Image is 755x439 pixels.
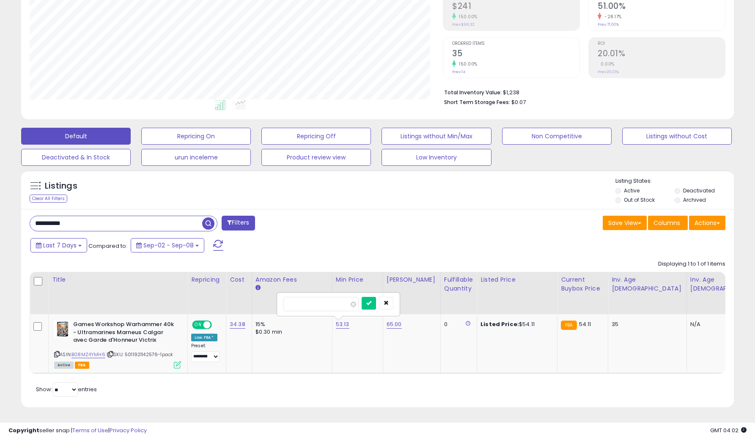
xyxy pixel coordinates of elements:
li: $1,238 [444,87,719,97]
span: Show: entries [36,385,97,393]
span: | SKU: 5011921142576-1pack [107,351,173,358]
small: FBA [561,321,577,330]
button: Deactivated & In Stock [21,149,131,166]
p: Listing States: [615,177,734,185]
label: Active [624,187,640,194]
div: Repricing [191,275,222,284]
button: Save View [603,216,647,230]
span: ROI [598,41,725,46]
div: Clear All Filters [30,195,67,203]
span: Columns [653,219,680,227]
label: Deactivated [683,187,715,194]
button: Low Inventory [382,149,491,166]
div: Inv. Age [DEMOGRAPHIC_DATA] [612,275,683,293]
div: ASIN: [54,321,181,368]
div: 35 [612,321,680,328]
span: $0.07 [511,98,526,106]
div: Amazon Fees [255,275,329,284]
h5: Listings [45,180,77,192]
small: Prev: 14 [452,69,465,74]
button: Filters [222,216,255,230]
span: 2025-09-17 04:02 GMT [710,426,747,434]
div: seller snap | | [8,427,147,435]
small: Prev: 71.00% [598,22,619,27]
small: Prev: 20.01% [598,69,619,74]
span: Ordered Items [452,41,579,46]
span: OFF [211,321,224,329]
div: $0.30 min [255,328,326,336]
span: Last 7 Days [43,241,77,250]
h2: $241 [452,1,579,13]
strong: Copyright [8,426,39,434]
label: Archived [683,196,706,203]
div: Current Buybox Price [561,275,604,293]
a: B08MZ4YMH6 [71,351,105,358]
button: Listings without Min/Max [382,128,491,145]
small: 150.00% [456,61,478,67]
div: 15% [255,321,326,328]
img: 51XGizvZBNL._SL40_.jpg [54,321,71,337]
span: FBA [75,362,89,369]
button: Repricing On [141,128,251,145]
div: Title [52,275,184,284]
b: Total Inventory Value: [444,89,502,96]
div: Displaying 1 to 1 of 1 items [658,260,725,268]
button: Non Competitive [502,128,612,145]
a: Privacy Policy [110,426,147,434]
small: Prev: $96.32 [452,22,475,27]
a: Terms of Use [72,426,108,434]
b: Listed Price: [480,320,519,328]
button: Product review view [261,149,371,166]
h2: 51.00% [598,1,725,13]
div: Fulfillable Quantity [444,275,473,293]
div: Preset: [191,343,220,362]
h2: 35 [452,49,579,60]
div: Cost [230,275,248,284]
span: All listings currently available for purchase on Amazon [54,362,74,369]
button: Actions [689,216,725,230]
button: Sep-02 - Sep-08 [131,238,204,252]
span: Sep-02 - Sep-08 [143,241,194,250]
div: $54.11 [480,321,551,328]
div: Min Price [336,275,379,284]
small: 150.00% [456,14,478,20]
button: urun inceleme [141,149,251,166]
h2: 20.01% [598,49,725,60]
a: 34.38 [230,320,245,329]
a: 65.00 [387,320,402,329]
span: ON [193,321,203,329]
a: 53.13 [336,320,349,329]
span: 54.11 [579,320,591,328]
button: Repricing Off [261,128,371,145]
small: Amazon Fees. [255,284,261,292]
button: Columns [648,216,688,230]
button: Last 7 Days [30,238,87,252]
div: 0 [444,321,470,328]
b: Short Term Storage Fees: [444,99,510,106]
button: Listings without Cost [622,128,732,145]
b: Games Workshop Warhammer 40k - Ultramarines Marneus Calgar avec Garde d'Honneur Victrix [73,321,176,346]
button: Default [21,128,131,145]
div: Listed Price [480,275,554,284]
label: Out of Stock [624,196,655,203]
small: -28.17% [601,14,622,20]
div: Low. FBA * [191,334,217,341]
span: Compared to: [88,242,127,250]
small: 0.00% [598,61,615,67]
div: [PERSON_NAME] [387,275,437,284]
